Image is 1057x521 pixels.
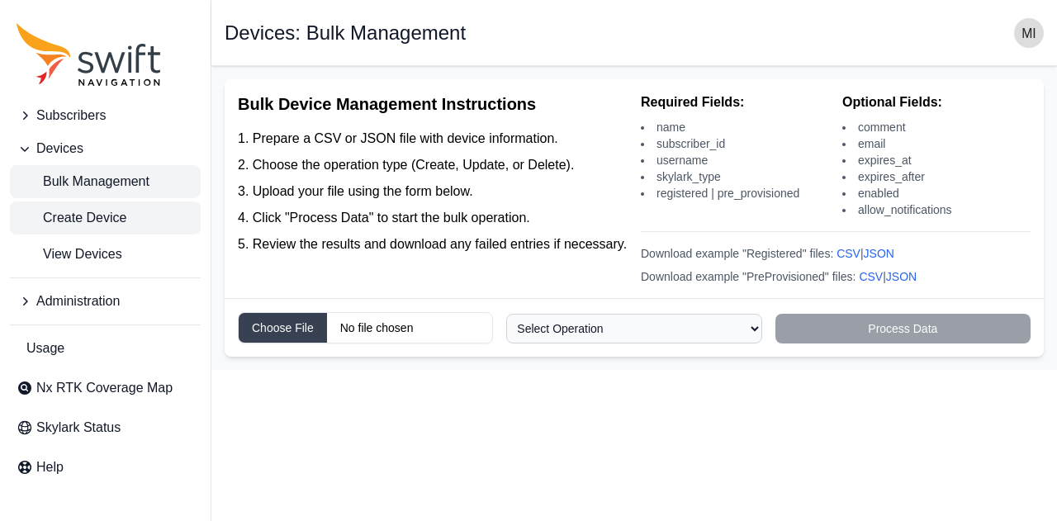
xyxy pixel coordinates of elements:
[641,268,1031,285] div: Download example "PreProvisioned" files: |
[36,291,120,311] span: Administration
[842,135,1031,152] li: email
[10,372,201,405] a: Nx RTK Coverage Map
[886,270,917,283] a: JSON
[842,168,1031,185] li: expires_after
[641,92,829,112] h4: Required Fields:
[17,172,149,192] span: Bulk Management
[36,378,173,398] span: Nx RTK Coverage Map
[36,106,106,126] span: Subscribers
[864,247,894,260] a: JSON
[238,182,628,201] li: Upload your file using the form below.
[238,234,628,254] li: Review the results and download any failed entries if necessary.
[10,165,201,198] a: Bulk Management
[10,411,201,444] a: Skylark Status
[10,332,201,365] a: Usage
[641,135,829,152] li: subscriber_id
[10,285,201,318] button: Administration
[10,238,201,271] a: View Devices
[641,119,829,135] li: name
[842,185,1031,201] li: enabled
[10,451,201,484] a: Help
[238,129,628,149] li: Prepare a CSV or JSON file with device information.
[36,457,64,477] span: Help
[842,119,1031,135] li: comment
[225,23,466,43] h1: Devices: Bulk Management
[238,92,628,116] h2: Bulk Device Management Instructions
[36,139,83,159] span: Devices
[837,247,860,260] a: CSV
[10,132,201,165] button: Devices
[238,155,628,175] li: Choose the operation type (Create, Update, or Delete).
[842,92,1031,112] h4: Optional Fields:
[842,152,1031,168] li: expires_at
[859,270,883,283] a: CSV
[842,201,1031,218] li: allow_notifications
[26,339,64,358] span: Usage
[641,245,1031,262] div: Download example "Registered" files: |
[641,152,829,168] li: username
[641,168,829,185] li: skylark_type
[17,244,122,264] span: View Devices
[238,208,628,228] li: Click "Process Data" to start the bulk operation.
[17,208,126,228] span: Create Device
[641,185,829,201] li: registered | pre_provisioned
[1014,18,1044,48] img: user photo
[10,99,201,132] button: Subscribers
[36,418,121,438] span: Skylark Status
[10,201,201,234] a: Create Device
